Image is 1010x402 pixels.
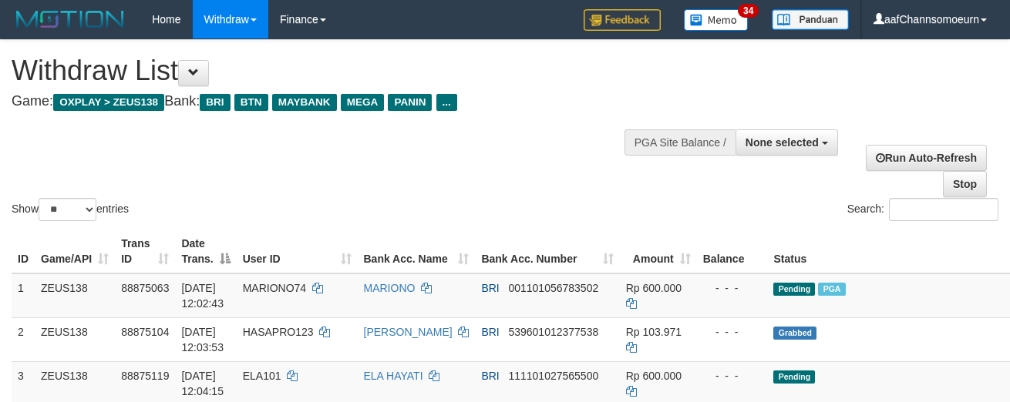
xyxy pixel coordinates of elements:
span: MEGA [341,94,385,111]
span: BRI [481,370,499,382]
span: MARIONO74 [243,282,306,294]
a: [PERSON_NAME] [364,326,453,338]
span: [DATE] 12:02:43 [181,282,224,310]
span: Copy 001101056783502 to clipboard [508,282,598,294]
th: ID [12,229,35,273]
span: None selected [746,136,819,149]
th: Bank Acc. Number: activate to sort column ascending [475,229,619,273]
span: Copy 539601012377538 to clipboard [508,326,598,338]
h4: Game: Bank: [12,94,658,109]
span: ELA101 [243,370,281,382]
a: Stop [943,171,987,197]
div: - - - [703,280,762,296]
td: ZEUS138 [35,317,115,361]
span: BRI [481,326,499,338]
button: None selected [736,129,838,156]
span: Rp 103.971 [626,326,682,338]
span: 88875119 [121,370,169,382]
span: Marked by aafanarl [818,283,845,296]
div: - - - [703,368,762,384]
th: Trans ID: activate to sort column ascending [115,229,175,273]
a: MARIONO [364,282,416,294]
th: Bank Acc. Name: activate to sort column ascending [358,229,476,273]
div: - - - [703,324,762,340]
input: Search: [889,198,998,221]
img: Button%20Memo.svg [684,9,749,31]
th: Date Trans.: activate to sort column descending [175,229,236,273]
img: MOTION_logo.png [12,8,129,31]
span: MAYBANK [272,94,337,111]
span: OXPLAY > ZEUS138 [53,94,164,111]
span: Pending [773,370,815,384]
span: PANIN [388,94,432,111]
span: BRI [481,282,499,294]
span: 88875104 [121,326,169,338]
span: 88875063 [121,282,169,294]
img: panduan.png [772,9,849,30]
span: Rp 600.000 [626,282,682,294]
span: BRI [200,94,230,111]
span: BTN [234,94,268,111]
span: Rp 600.000 [626,370,682,382]
div: PGA Site Balance / [625,129,736,156]
a: Run Auto-Refresh [866,145,987,171]
span: 34 [738,4,759,18]
select: Showentries [39,198,96,221]
th: User ID: activate to sort column ascending [237,229,358,273]
img: Feedback.jpg [584,9,661,31]
span: HASAPRO123 [243,326,314,338]
span: Pending [773,283,815,296]
th: Balance [697,229,768,273]
td: 1 [12,273,35,318]
span: Grabbed [773,327,816,340]
span: [DATE] 12:04:15 [181,370,224,397]
h1: Withdraw List [12,55,658,86]
span: Copy 111101027565500 to clipboard [508,370,598,382]
td: 2 [12,317,35,361]
th: Amount: activate to sort column ascending [620,229,697,273]
span: [DATE] 12:03:53 [181,326,224,353]
label: Show entries [12,198,129,221]
label: Search: [847,198,998,221]
span: ... [436,94,457,111]
th: Game/API: activate to sort column ascending [35,229,115,273]
td: ZEUS138 [35,273,115,318]
a: ELA HAYATI [364,370,423,382]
